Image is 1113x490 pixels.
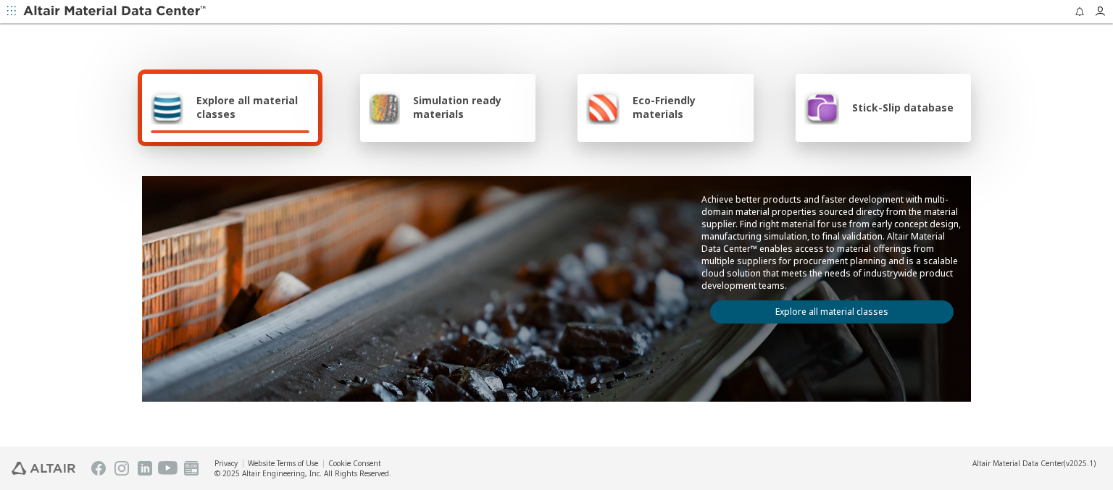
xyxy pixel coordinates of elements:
[23,4,208,19] img: Altair Material Data Center
[852,101,954,114] span: Stick-Slip database
[214,468,391,478] div: © 2025 Altair Engineering, Inc. All Rights Reserved.
[972,458,1064,468] span: Altair Material Data Center
[328,458,381,468] a: Cookie Consent
[214,458,238,468] a: Privacy
[804,90,839,124] img: Stick-Slip database
[248,458,318,468] a: Website Terms of Use
[972,458,1096,468] div: (v2025.1)
[701,193,962,292] p: Achieve better products and faster development with multi-domain material properties sourced dire...
[633,93,744,121] span: Eco-Friendly materials
[710,300,954,324] a: Explore all material classes
[196,93,309,121] span: Explore all material classes
[413,93,527,121] span: Simulation ready materials
[151,90,183,124] img: Explore all material classes
[369,90,400,124] img: Simulation ready materials
[586,90,620,124] img: Eco-Friendly materials
[12,462,75,475] img: Altair Engineering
